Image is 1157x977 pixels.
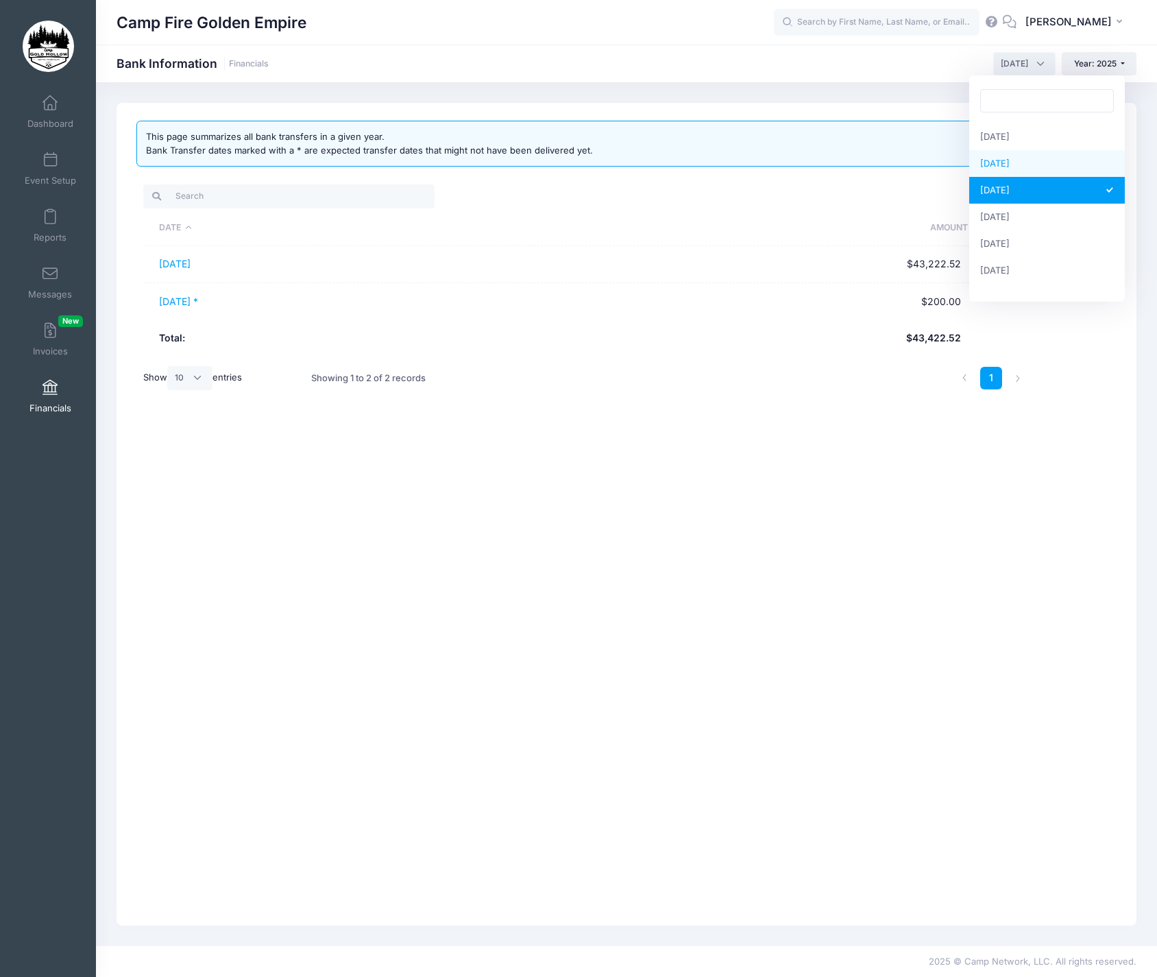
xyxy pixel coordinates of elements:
[969,230,1125,257] li: [DATE]
[143,210,534,246] th: Date: activate to sort column descending
[159,258,191,269] a: [DATE]
[534,283,968,319] td: $200.00
[980,89,1114,112] input: Search
[143,320,534,357] th: Total:
[969,284,1125,311] li: [DATE]
[969,123,1125,150] li: [DATE]
[311,363,426,394] div: Showing 1 to 2 of 2 records
[969,150,1125,177] li: [DATE]
[534,320,968,357] th: $43,422.52
[146,130,593,157] div: This page summarizes all bank transfers in a given year. Bank Transfer dates marked with a * are ...
[29,402,71,414] span: Financials
[143,184,435,208] input: Search
[117,56,269,71] h1: Bank Information
[1025,14,1112,29] span: [PERSON_NAME]
[18,202,83,250] a: Reports
[27,118,73,130] span: Dashboard
[34,232,66,243] span: Reports
[25,175,76,186] span: Event Setup
[159,295,198,307] a: [DATE] *
[969,257,1125,284] li: [DATE]
[969,204,1125,230] li: [DATE]
[58,315,83,327] span: New
[1074,58,1117,69] span: Year: 2025
[1062,52,1136,75] button: Year: 2025
[1016,7,1136,38] button: [PERSON_NAME]
[980,367,1003,389] a: 1
[143,366,242,389] label: Show entries
[23,21,74,72] img: Camp Fire Golden Empire
[534,210,968,246] th: Amount: activate to sort column ascending
[167,366,212,389] select: Showentries
[969,177,1125,204] li: [DATE]
[774,9,979,36] input: Search by First Name, Last Name, or Email...
[229,59,269,69] a: Financials
[28,289,72,300] span: Messages
[18,372,83,420] a: Financials
[929,956,1136,967] span: 2025 © Camp Network, LLC. All rights reserved.
[534,246,968,283] td: $43,222.52
[117,7,306,38] h1: Camp Fire Golden Empire
[18,88,83,136] a: Dashboard
[18,145,83,193] a: Event Setup
[18,315,83,363] a: InvoicesNew
[33,346,68,357] span: Invoices
[1001,58,1028,70] span: August 2025
[18,258,83,306] a: Messages
[993,52,1056,75] span: August 2025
